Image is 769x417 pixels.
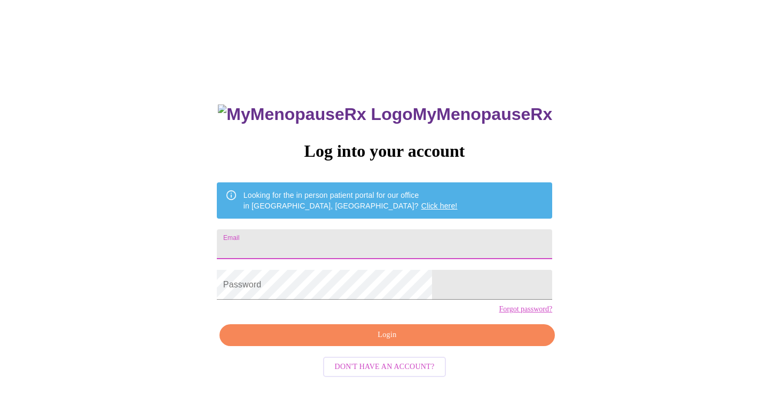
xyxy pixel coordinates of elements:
[217,141,552,161] h3: Log into your account
[232,328,543,342] span: Login
[219,324,555,346] button: Login
[323,357,446,378] button: Don't have an account?
[218,105,552,124] h3: MyMenopauseRx
[335,360,435,374] span: Don't have an account?
[218,105,412,124] img: MyMenopauseRx Logo
[421,202,458,210] a: Click here!
[244,186,458,215] div: Looking for the in person patient portal for our office in [GEOGRAPHIC_DATA], [GEOGRAPHIC_DATA]?
[499,305,552,314] a: Forgot password?
[320,362,449,371] a: Don't have an account?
